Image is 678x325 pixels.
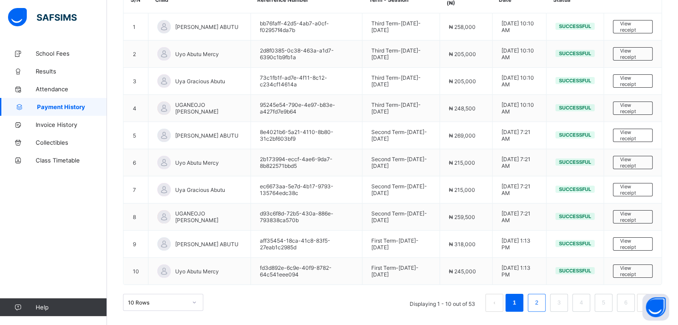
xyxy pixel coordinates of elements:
[175,187,225,193] span: Uya Gracious Abutu
[362,231,440,258] td: First Term - [DATE]-[DATE]
[559,213,591,219] span: Successful
[175,159,219,166] span: Uyo Abutu Mercy
[175,241,238,248] span: [PERSON_NAME] ABUTU
[449,51,476,57] span: ₦ 205,000
[559,23,591,29] span: Successful
[555,297,563,309] a: 3
[620,75,645,87] span: View receipt
[124,95,148,122] td: 4
[403,294,482,312] li: Displaying 1 - 10 out of 53
[559,159,591,165] span: Successful
[362,122,440,149] td: Second Term - [DATE]-[DATE]
[492,231,546,258] td: [DATE] 1:13 PM
[251,258,362,285] td: fd3d892e-6c9e-40f9-8782-64c541eee094
[559,132,591,138] span: Successful
[620,265,645,277] span: View receipt
[599,297,608,309] a: 5
[449,214,475,220] span: ₦ 259,500
[251,176,362,203] td: ec6673aa-5e7d-4b17-9793-135764edc38c
[175,51,219,57] span: Uyo Abutu Mercy
[8,8,77,27] img: safsims
[492,41,546,68] td: [DATE] 10:10 AM
[251,149,362,176] td: 2b173994-eccf-4ae6-9da7-8b822571bbd5
[621,297,630,309] a: 6
[492,68,546,95] td: [DATE] 10:10 AM
[620,211,645,223] span: View receipt
[492,258,546,285] td: [DATE] 1:13 PM
[124,41,148,68] td: 2
[620,238,645,250] span: View receipt
[251,203,362,231] td: d93c6f8d-72b5-430a-886e-793838ca570b
[559,105,591,111] span: Successful
[620,48,645,60] span: View receipt
[251,41,362,68] td: 2d8f0385-0c38-463a-a1d7-6390c1b9fb1a
[449,105,476,112] span: ₦ 248,500
[559,240,591,247] span: Successful
[550,294,568,312] li: 3
[492,203,546,231] td: [DATE] 7:21 AM
[532,297,541,309] a: 2
[175,268,219,275] span: Uyo Abutu Mercy
[124,231,148,258] td: 9
[595,294,612,312] li: 5
[36,85,107,93] span: Attendance
[492,149,546,176] td: [DATE] 7:21 AM
[559,268,591,274] span: Successful
[577,297,585,309] a: 4
[492,122,546,149] td: [DATE] 7:21 AM
[620,183,645,196] span: View receipt
[362,95,440,122] td: Third Term - [DATE]-[DATE]
[620,129,645,142] span: View receipt
[124,68,148,95] td: 3
[362,68,440,95] td: Third Term - [DATE]-[DATE]
[124,176,148,203] td: 7
[637,294,655,312] button: next page
[492,176,546,203] td: [DATE] 7:21 AM
[642,294,669,321] button: Open asap
[175,210,242,223] span: UGANEOJO [PERSON_NAME]
[36,68,107,75] span: Results
[362,176,440,203] td: Second Term - [DATE]-[DATE]
[175,102,242,115] span: UGANEOJO [PERSON_NAME]
[175,24,238,30] span: [PERSON_NAME] ABUTU
[36,139,107,146] span: Collectibles
[505,294,523,312] li: 1
[36,50,107,57] span: School Fees
[251,13,362,41] td: bb76faff-42d5-4ab7-a0cf-f02957f4da7b
[251,68,362,95] td: 73c1fb1f-ad7e-4f11-8c12-c234cf14614a
[449,132,476,139] span: ₦ 269,000
[449,268,476,275] span: ₦ 245,000
[620,102,645,114] span: View receipt
[449,187,475,193] span: ₦ 215,000
[36,304,107,311] span: Help
[251,231,362,258] td: aff35454-18ca-41c8-83f5-27eab1c2985d
[449,241,476,248] span: ₦ 318,000
[617,294,635,312] li: 6
[37,103,107,110] span: Payment History
[124,149,148,176] td: 6
[36,157,107,164] span: Class Timetable
[620,156,645,169] span: View receipt
[559,186,591,192] span: Successful
[559,77,591,84] span: Successful
[36,121,107,128] span: Invoice History
[449,24,476,30] span: ₦ 258,000
[362,41,440,68] td: Third Term - [DATE]-[DATE]
[175,78,225,85] span: Uya Gracious Abutu
[449,159,475,166] span: ₦ 215,000
[492,95,546,122] td: [DATE] 10:10 AM
[124,258,148,285] td: 10
[124,13,148,41] td: 1
[124,122,148,149] td: 5
[485,294,503,312] button: prev page
[485,294,503,312] li: 上一页
[128,299,187,306] div: 10 Rows
[175,132,238,139] span: [PERSON_NAME] ABUTU
[559,50,591,57] span: Successful
[492,13,546,41] td: [DATE] 10:10 AM
[362,203,440,231] td: Second Term - [DATE]-[DATE]
[510,297,518,309] a: 1
[620,20,645,33] span: View receipt
[362,258,440,285] td: First Term - [DATE]-[DATE]
[637,294,655,312] li: 下一页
